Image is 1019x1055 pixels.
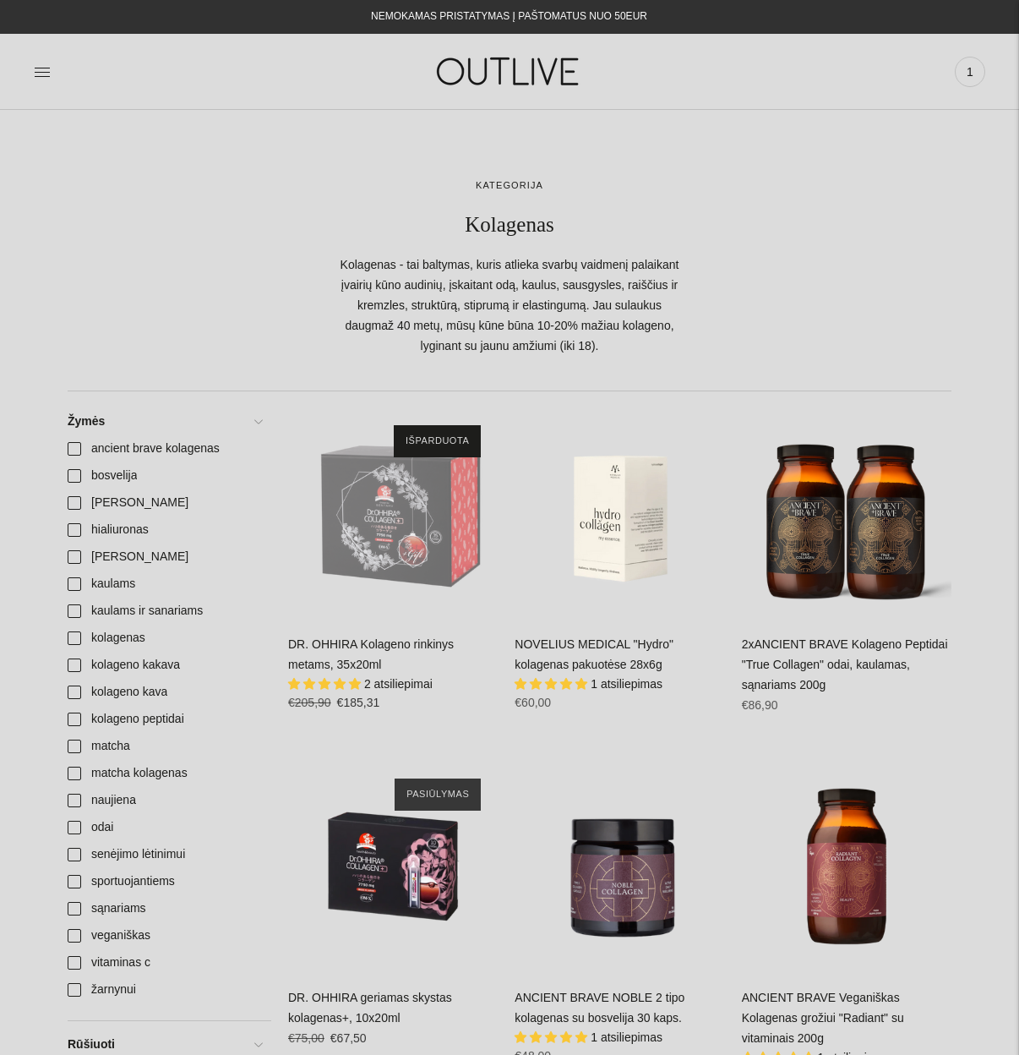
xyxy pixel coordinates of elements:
[288,696,331,709] s: €205,90
[57,976,271,1003] a: žarnynui
[57,679,271,706] a: kolageno kava
[57,841,271,868] a: senėjimo lėtinimui
[288,677,364,691] span: 5.00 stars
[57,652,271,679] a: kolageno kakava
[57,517,271,544] a: hialiuronas
[57,760,271,787] a: matcha kolagenas
[364,677,433,691] span: 2 atsiliepimai
[57,814,271,841] a: odai
[742,698,778,712] span: €86,90
[57,787,271,814] a: naujiena
[515,991,684,1025] a: ANCIENT BRAVE NOBLE 2 tipo kolagenas su bosvelija 30 kaps.
[404,42,615,101] img: OUTLIVE
[57,408,271,435] a: Žymės
[742,991,904,1045] a: ANCIENT BRAVE Veganiškas Kolagenas grožiui "Radiant" su vitaminais 200g
[57,462,271,489] a: bosvelija
[742,762,951,971] a: ANCIENT BRAVE Veganiškas Kolagenas grožiui
[57,598,271,625] a: kaulams ir sanariams
[57,922,271,949] a: veganiškas
[591,677,662,691] span: 1 atsiliepimas
[57,435,271,462] a: ancient brave kolagenas
[515,408,724,618] a: NOVELIUS MEDICAL
[57,706,271,733] a: kolageno peptidai
[288,762,498,971] a: DR. OHHIRA geriamas skystas kolagenas+, 10x20ml
[955,53,985,90] a: 1
[515,677,591,691] span: 5.00 stars
[57,949,271,976] a: vitaminas c
[742,637,948,691] a: 2xANCIENT BRAVE Kolageno Peptidai "True Collagen" odai, kaulamas, sąnariams 200g
[57,489,271,517] a: [PERSON_NAME]
[57,544,271,571] a: [PERSON_NAME]
[591,1030,662,1044] span: 1 atsiliepimas
[288,408,498,618] a: DR. OHHIRA Kolageno rinkinys metams, 35x20ml
[57,733,271,760] a: matcha
[515,696,551,709] span: €60,00
[288,637,454,671] a: DR. OHHIRA Kolageno rinkinys metams, 35x20ml
[515,762,724,971] a: ANCIENT BRAVE NOBLE 2 tipo kolagenas su bosvelija 30 kaps.
[57,868,271,895] a: sportuojantiems
[958,60,982,84] span: 1
[57,625,271,652] a: kolagenas
[57,571,271,598] a: kaulams
[57,895,271,922] a: sąnariams
[288,991,452,1025] a: DR. OHHIRA geriamas skystas kolagenas+, 10x20ml
[515,1030,591,1044] span: 5.00 stars
[330,1031,367,1045] span: €67,50
[371,7,647,27] div: NEMOKAMAS PRISTATYMAS Į PAŠTOMATUS NUO 50EUR
[337,696,380,709] span: €185,31
[288,1031,324,1045] s: €75,00
[515,637,673,671] a: NOVELIUS MEDICAL "Hydro" kolagenas pakuotėse 28x6g
[742,408,951,618] a: 2xANCIENT BRAVE Kolageno Peptidai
